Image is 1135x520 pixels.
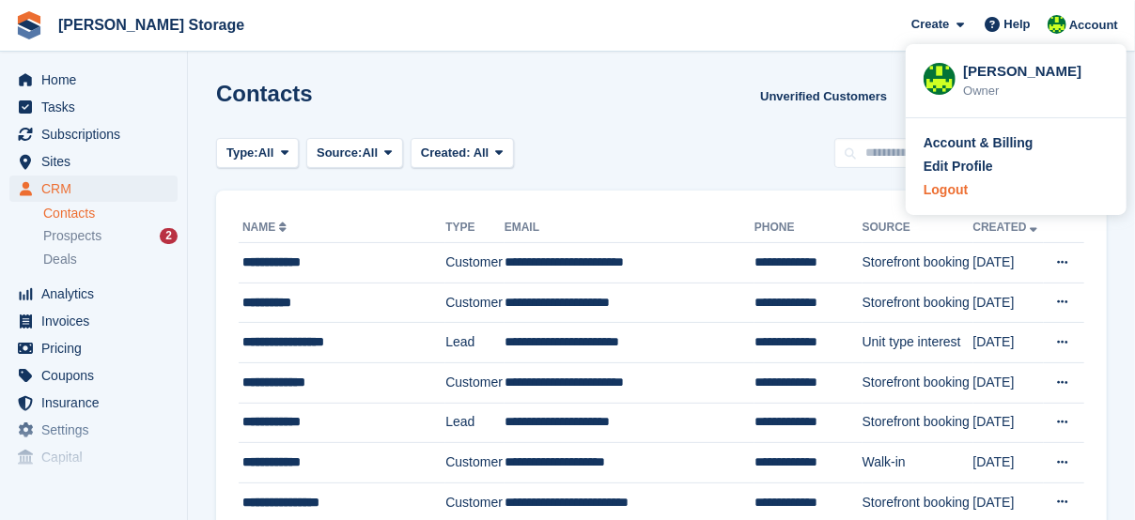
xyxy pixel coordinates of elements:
td: Customer [445,283,504,323]
a: Deals [43,250,178,269]
span: Deals [43,251,77,268]
span: Source: [317,144,362,162]
button: Created: All [411,138,514,169]
td: Storefront booking [863,362,973,403]
td: [DATE] [973,403,1044,443]
div: [PERSON_NAME] [963,61,1109,78]
a: Prospects 2 [43,226,178,246]
a: Created [973,221,1042,234]
a: menu [9,176,178,202]
img: Claire Wilson [1048,15,1066,34]
td: Unit type interest [863,323,973,363]
div: Account & Billing [924,133,1034,153]
span: Prospects [43,227,101,245]
td: Customer [445,362,504,403]
th: Phone [754,213,863,243]
td: Walk-in [863,443,973,483]
span: Create [911,15,949,34]
a: menu [9,308,178,334]
span: Coupons [41,362,154,389]
span: Pricing [41,335,154,361]
th: Source [863,213,973,243]
a: Name [242,221,290,234]
a: [PERSON_NAME] Storage [51,9,252,40]
td: Storefront booking [863,403,973,443]
td: [DATE] [973,243,1044,283]
td: Lead [445,403,504,443]
img: stora-icon-8386f47178a22dfd0bd8f6a31ec36ba5ce8667c1dd55bd0f319d3a0aa187defe.svg [15,11,43,39]
a: menu [9,94,178,120]
a: menu [9,417,178,443]
a: Logout [924,180,1109,200]
span: All [474,145,490,160]
td: Customer [445,443,504,483]
span: Tasks [41,94,154,120]
button: Type: All [216,138,299,169]
td: [DATE] [973,362,1044,403]
th: Type [445,213,504,243]
td: Lead [445,323,504,363]
span: CRM [41,176,154,202]
td: [DATE] [973,323,1044,363]
span: Account [1069,16,1118,35]
a: Unverified Customers [753,81,894,112]
img: Claire Wilson [924,63,956,95]
a: Edit Profile [924,157,1109,176]
div: Owner [963,82,1109,100]
a: menu [9,390,178,416]
a: Account & Billing [924,133,1109,153]
span: All [363,144,379,162]
a: Contacts [43,205,178,222]
span: Invoices [41,308,154,334]
span: Home [41,67,154,93]
span: Created: [421,145,471,160]
td: [DATE] [973,283,1044,323]
a: menu [9,67,178,93]
td: Storefront booking [863,283,973,323]
a: menu [9,362,178,389]
span: Insurance [41,390,154,416]
span: Help [1004,15,1031,34]
span: Capital [41,444,154,470]
h1: Contacts [216,81,313,106]
td: Storefront booking [863,243,973,283]
span: Type: [226,144,258,162]
div: Edit Profile [924,157,993,176]
a: menu [9,148,178,175]
span: Analytics [41,281,154,307]
td: Customer [445,243,504,283]
a: menu [9,444,178,470]
td: [DATE] [973,443,1044,483]
a: menu [9,121,178,147]
span: Settings [41,417,154,443]
span: Subscriptions [41,121,154,147]
div: 2 [160,228,178,244]
a: menu [9,335,178,361]
a: menu [9,281,178,307]
button: Export [902,81,985,112]
div: Logout [924,180,968,200]
button: Source: All [306,138,403,169]
span: Sites [41,148,154,175]
span: All [258,144,274,162]
th: Email [505,213,754,243]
